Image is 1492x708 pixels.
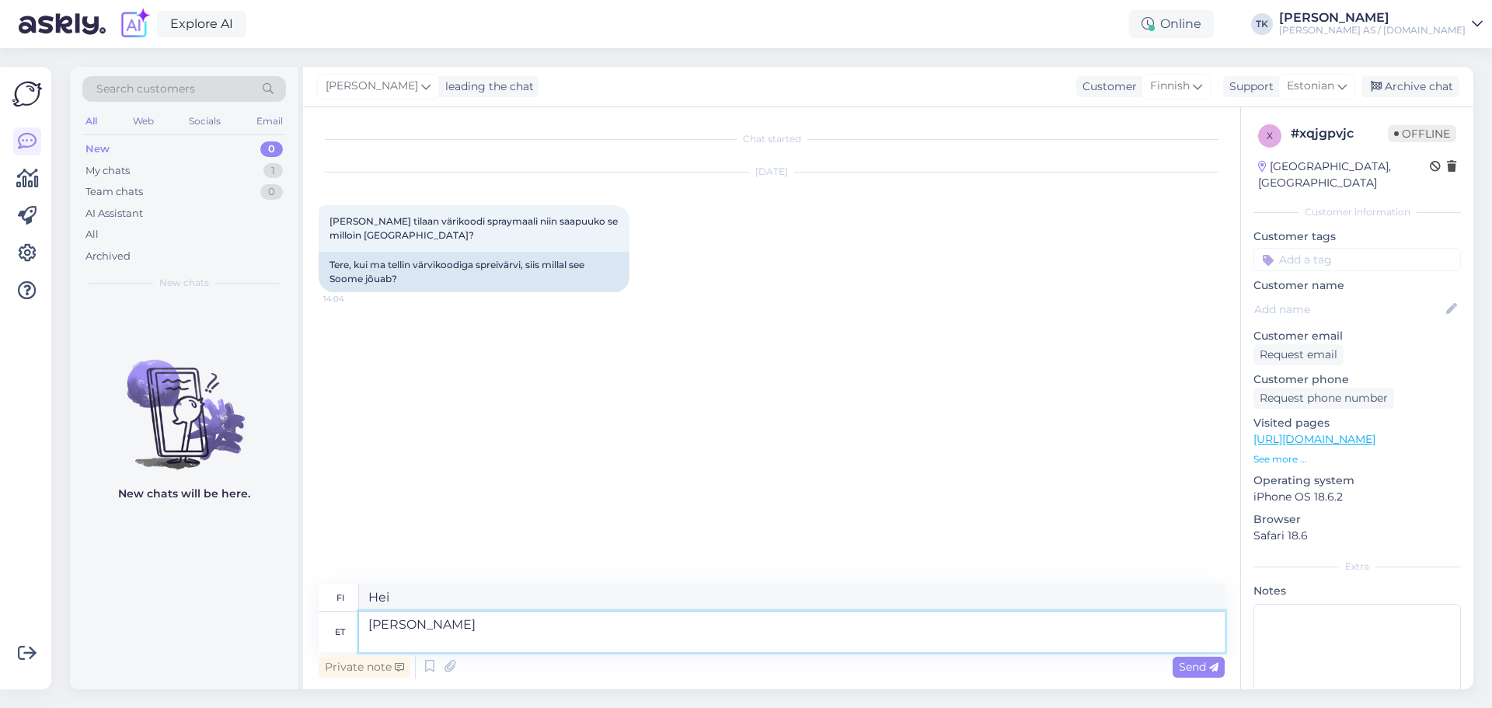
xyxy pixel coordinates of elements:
div: Extra [1253,560,1461,574]
p: Customer phone [1253,371,1461,388]
p: See more ... [1253,452,1461,466]
span: x [1267,130,1273,141]
div: Online [1129,10,1214,38]
div: All [82,111,100,131]
div: Customer [1076,78,1137,95]
input: Add name [1254,301,1443,318]
div: Web [130,111,157,131]
span: Estonian [1287,78,1334,95]
div: All [85,227,99,242]
div: [GEOGRAPHIC_DATA], [GEOGRAPHIC_DATA] [1258,159,1430,191]
div: 1 [263,163,283,179]
p: Notes [1253,583,1461,599]
input: Add a tag [1253,248,1461,271]
textarea: [PERSON_NAME] [359,612,1225,652]
a: Explore AI [157,11,246,37]
div: New [85,141,110,157]
div: Email [253,111,286,131]
p: Operating system [1253,473,1461,489]
div: Private note [319,657,410,678]
div: Archived [85,249,131,264]
div: Request phone number [1253,388,1394,409]
div: My chats [85,163,130,179]
div: TK [1251,13,1273,35]
div: Socials [186,111,224,131]
div: # xqjgpvjc [1291,124,1388,143]
div: AI Assistant [85,206,143,221]
p: Visited pages [1253,415,1461,431]
p: Browser [1253,511,1461,528]
span: [PERSON_NAME] tilaan värikoodi spraymaali niin saapuuko se milloin [GEOGRAPHIC_DATA]? [329,215,620,241]
div: 0 [260,184,283,200]
p: New chats will be here. [118,486,250,502]
span: New chats [159,276,209,290]
span: Offline [1388,125,1456,142]
img: Askly Logo [12,79,42,109]
div: [PERSON_NAME] AS / [DOMAIN_NAME] [1279,24,1466,37]
div: 0 [260,141,283,157]
div: Chat started [319,132,1225,146]
p: Customer email [1253,328,1461,344]
div: Customer information [1253,205,1461,219]
img: explore-ai [118,8,151,40]
div: fi [336,584,344,611]
p: Customer name [1253,277,1461,294]
textarea: Hei [359,584,1225,611]
div: Request email [1253,344,1344,365]
div: [PERSON_NAME] [1279,12,1466,24]
div: Support [1223,78,1274,95]
a: [PERSON_NAME][PERSON_NAME] AS / [DOMAIN_NAME] [1279,12,1483,37]
div: leading the chat [439,78,534,95]
p: iPhone OS 18.6.2 [1253,489,1461,505]
img: No chats [70,332,298,472]
span: Finnish [1150,78,1190,95]
div: Team chats [85,184,143,200]
div: et [335,619,345,645]
span: 14:04 [323,293,382,305]
span: Search customers [96,81,195,97]
p: Safari 18.6 [1253,528,1461,544]
a: [URL][DOMAIN_NAME] [1253,432,1375,446]
span: [PERSON_NAME] [326,78,418,95]
p: Customer tags [1253,228,1461,245]
div: Archive chat [1361,76,1459,97]
div: [DATE] [319,165,1225,179]
div: Tere, kui ma tellin värvikoodiga spreivärvi, siis millal see Soome jõuab? [319,252,629,292]
span: Send [1179,660,1218,674]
